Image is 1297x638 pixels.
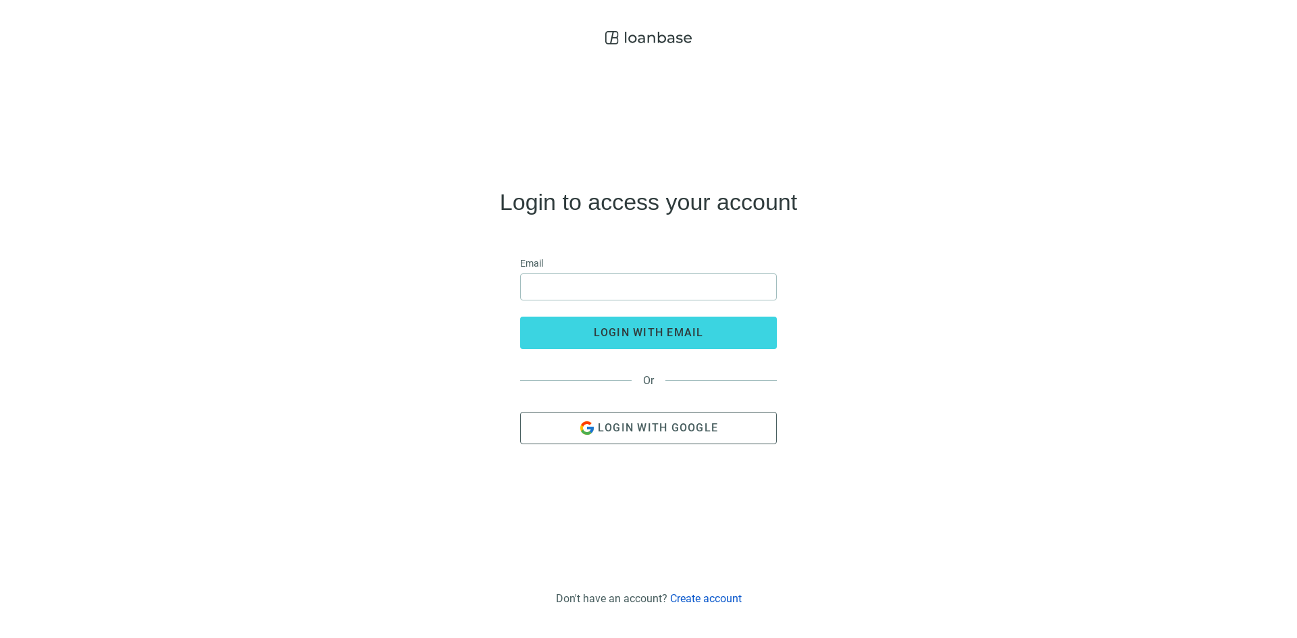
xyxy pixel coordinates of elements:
[632,374,665,387] span: Or
[598,421,718,434] span: Login with Google
[520,317,777,349] button: login with email
[520,256,543,271] span: Email
[594,326,704,339] span: login with email
[520,412,777,444] button: Login with Google
[500,191,797,213] h4: Login to access your account
[670,592,742,605] a: Create account
[556,592,742,605] div: Don't have an account?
